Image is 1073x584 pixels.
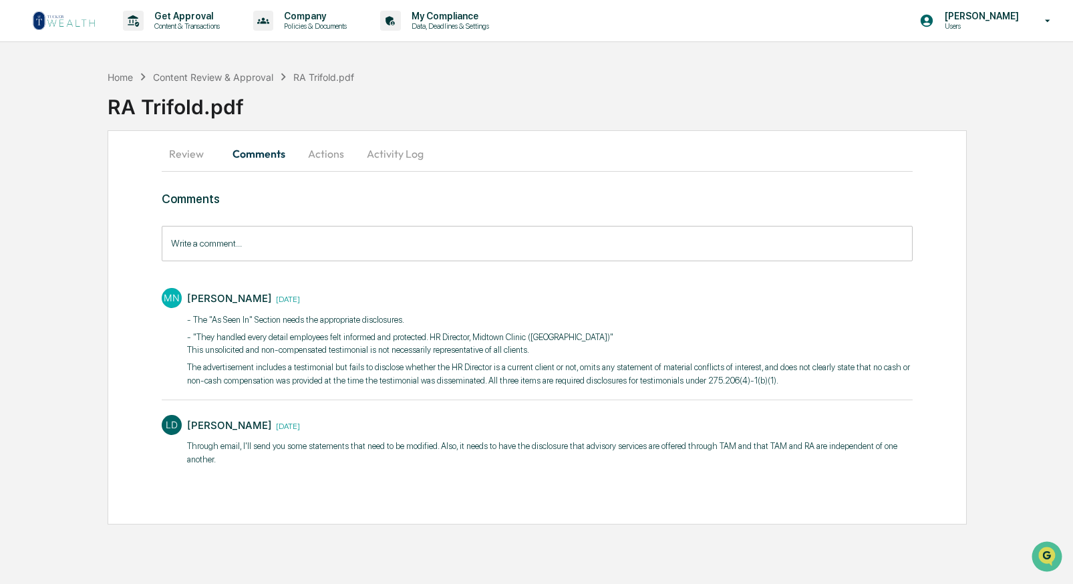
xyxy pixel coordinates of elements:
iframe: Open customer support [1030,540,1066,576]
div: We're available if you need us! [45,116,169,126]
button: Review [162,138,222,170]
a: 🔎Data Lookup [8,188,90,212]
span: Pylon [133,227,162,237]
a: 🗄️Attestations [92,163,171,187]
button: Start new chat [227,106,243,122]
div: Start new chat [45,102,219,116]
div: Home [108,71,133,83]
p: Company [273,11,353,21]
time: Wednesday, September 24, 2025 at 10:34:27 AM MDT [272,420,300,431]
div: 🖐️ [13,170,24,180]
p: Policies & Documents [273,21,353,31]
p: - "They handled every detail employees felt informed and protected. HR Director, Midtown Clinic (... [187,331,913,357]
img: 1746055101610-c473b297-6a78-478c-a979-82029cc54cd1 [13,102,37,126]
div: 🔎 [13,195,24,206]
div: MN [162,288,182,308]
h3: Comments [162,192,913,206]
button: Comments [222,138,296,170]
div: RA Trifold.pdf [108,84,1073,119]
p: Get Approval [144,11,226,21]
a: 🖐️Preclearance [8,163,92,187]
p: Data, Deadlines & Settings [401,21,496,31]
div: LD [162,415,182,435]
div: 🗄️ [97,170,108,180]
p: How can we help? [13,28,243,49]
a: Powered byPylon [94,226,162,237]
p: Users [934,21,1026,31]
img: logo [32,10,96,31]
button: Activity Log [356,138,434,170]
p: - The "As Seen In" Section needs the appropriate disclosures​. [187,313,913,327]
span: Attestations [110,168,166,182]
div: Content Review & Approval [153,71,273,83]
p: The advertisement includes a testimonial but fails to disclose whether the HR Director is a curre... [187,361,913,387]
button: Actions [296,138,356,170]
div: secondary tabs example [162,138,913,170]
p: ​Through email, I'll send you some statements that need to be modified. Also, it needs to have th... [187,440,913,466]
p: [PERSON_NAME] [934,11,1026,21]
span: Data Lookup [27,194,84,207]
span: Preclearance [27,168,86,182]
div: RA Trifold.pdf [293,71,354,83]
div: [PERSON_NAME] [187,419,272,432]
p: My Compliance [401,11,496,21]
div: [PERSON_NAME] [187,292,272,305]
time: Monday, September 29, 2025 at 9:32:42 AM MDT [272,293,300,304]
p: Content & Transactions [144,21,226,31]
